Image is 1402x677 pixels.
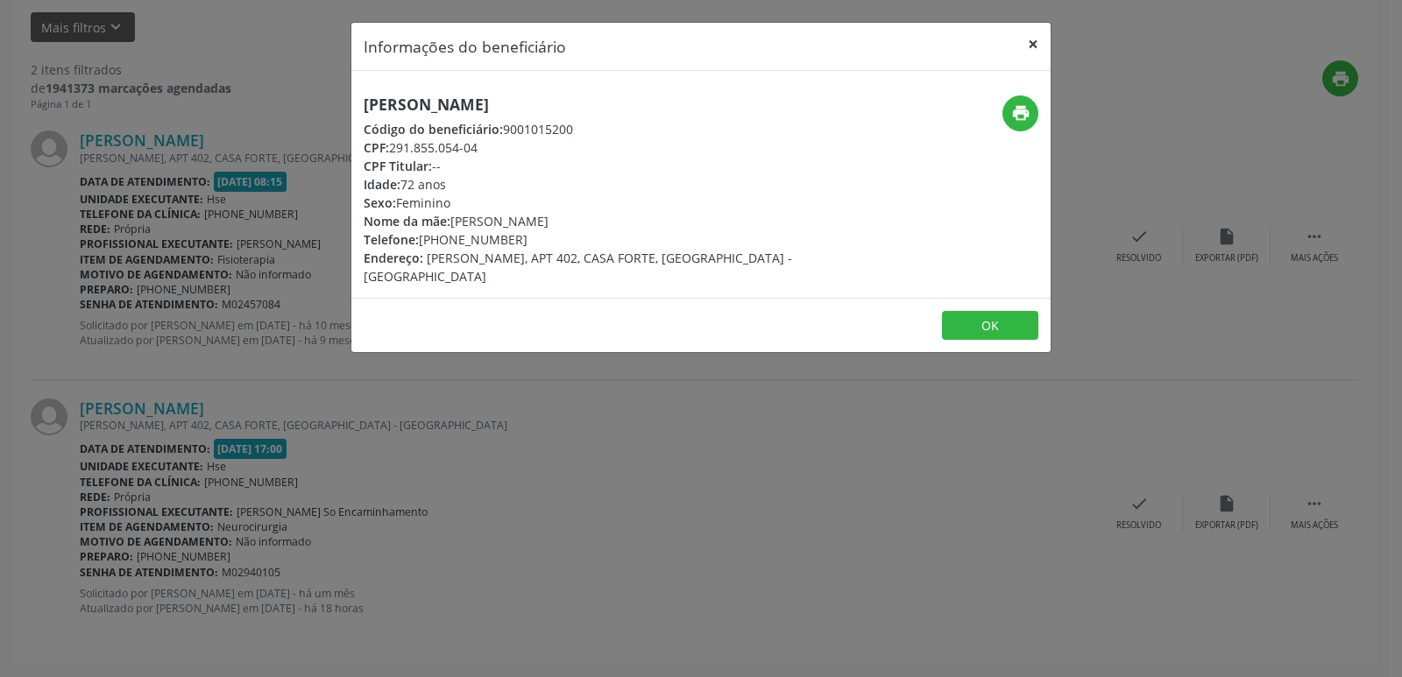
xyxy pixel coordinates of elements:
span: Nome da mãe: [364,213,450,229]
div: 72 anos [364,175,805,194]
div: -- [364,157,805,175]
span: CPF Titular: [364,158,432,174]
div: 9001015200 [364,120,805,138]
h5: [PERSON_NAME] [364,95,805,114]
span: Telefone: [364,231,419,248]
span: Idade: [364,176,400,193]
button: Close [1016,23,1051,66]
span: CPF: [364,139,389,156]
div: [PHONE_NUMBER] [364,230,805,249]
div: Feminino [364,194,805,212]
span: Código do beneficiário: [364,121,503,138]
span: [PERSON_NAME], APT 402, CASA FORTE, [GEOGRAPHIC_DATA] - [GEOGRAPHIC_DATA] [364,250,792,285]
span: Sexo: [364,194,396,211]
button: OK [942,311,1038,341]
button: print [1002,95,1038,131]
div: [PERSON_NAME] [364,212,805,230]
i: print [1011,103,1030,123]
h5: Informações do beneficiário [364,35,566,58]
span: Endereço: [364,250,423,266]
div: 291.855.054-04 [364,138,805,157]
